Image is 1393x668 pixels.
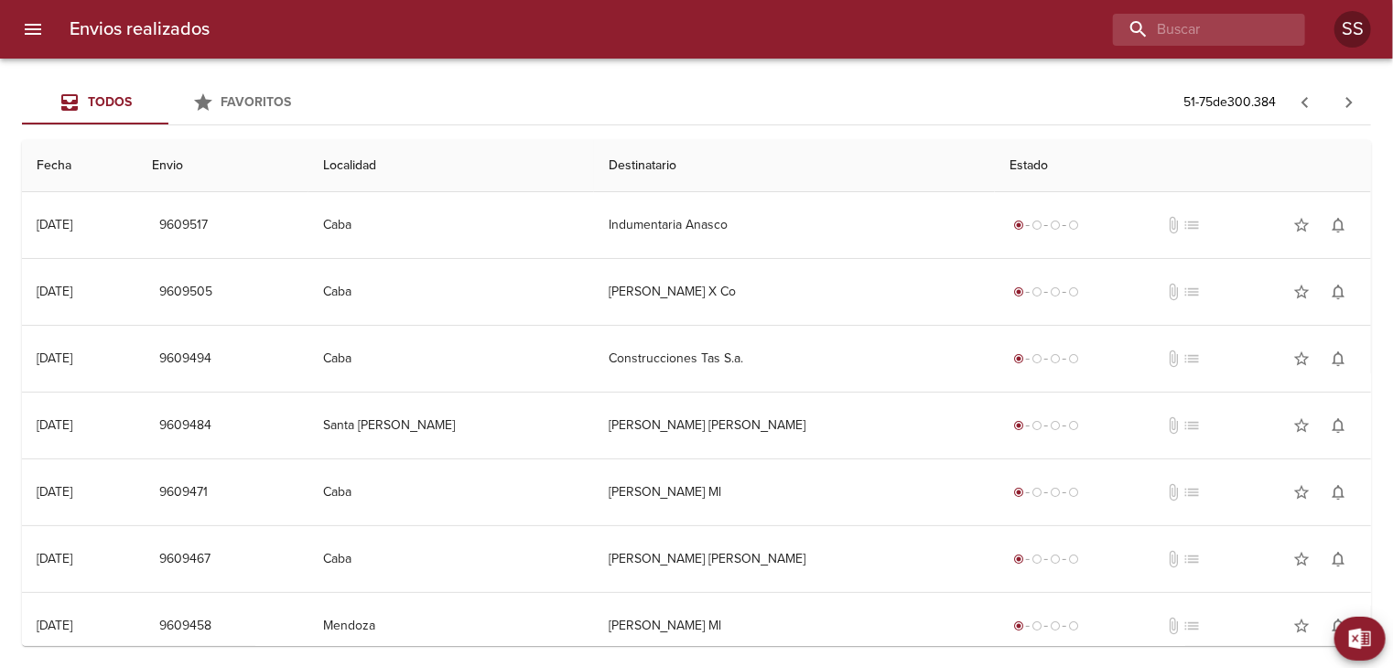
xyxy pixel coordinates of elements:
[22,81,315,124] div: Tabs Envios
[308,192,593,258] td: Caba
[1329,350,1347,368] span: notifications_none
[37,417,72,433] div: [DATE]
[37,350,72,366] div: [DATE]
[1283,207,1320,243] button: Agregar a favoritos
[1010,283,1083,301] div: Generado
[1031,420,1042,431] span: radio_button_unchecked
[1010,617,1083,635] div: Generado
[594,259,995,325] td: [PERSON_NAME] X Co
[1292,483,1311,501] span: star_border
[1165,283,1183,301] span: No tiene documentos adjuntos
[1292,550,1311,568] span: star_border
[159,415,211,437] span: 9609484
[152,275,220,309] button: 9609505
[1165,483,1183,501] span: attach_file
[1050,487,1061,498] span: radio_button_unchecked
[1292,216,1311,234] span: star_border
[1320,407,1356,444] button: Activar notificaciones
[159,615,211,638] span: 9609458
[1010,350,1083,368] div: Generado
[159,481,208,504] span: 9609471
[1327,81,1371,124] span: Pagina siguiente
[1031,487,1042,498] span: radio_button_unchecked
[594,393,995,458] td: [PERSON_NAME] [PERSON_NAME]
[37,618,72,633] div: [DATE]
[1068,487,1079,498] span: radio_button_unchecked
[1183,350,1202,368] span: No tiene pedido asociado
[1031,286,1042,297] span: radio_button_unchecked
[1031,353,1042,364] span: radio_button_unchecked
[995,140,1371,192] th: Estado
[308,326,593,392] td: Caba
[1183,483,1202,501] span: No tiene pedido asociado
[1165,550,1183,568] span: No tiene documentos adjuntos
[137,140,309,192] th: Envio
[1329,416,1347,435] span: notifications_none
[594,140,995,192] th: Destinatario
[1329,283,1347,301] span: notifications_none
[1334,11,1371,48] div: Abrir información de usuario
[159,281,212,304] span: 9609505
[1292,617,1311,635] span: star_border
[1031,554,1042,565] span: radio_button_unchecked
[1013,554,1024,565] span: radio_button_checked
[1068,620,1079,631] span: radio_button_unchecked
[1113,14,1274,46] input: buscar
[1068,420,1079,431] span: radio_button_unchecked
[1183,216,1202,234] span: No tiene pedido asociado
[1050,220,1061,231] span: radio_button_unchecked
[1010,416,1083,435] div: Generado
[152,543,218,576] button: 9609467
[37,217,72,232] div: [DATE]
[594,459,995,525] td: [PERSON_NAME] Ml
[594,593,995,659] td: [PERSON_NAME] Ml
[159,214,208,237] span: 9609517
[1283,474,1320,511] button: Agregar a favoritos
[221,94,292,110] span: Favoritos
[1165,216,1183,234] span: No tiene documentos adjuntos
[1013,220,1024,231] span: radio_button_checked
[1013,487,1024,498] span: radio_button_checked
[1050,353,1061,364] span: radio_button_unchecked
[1329,550,1347,568] span: notifications_none
[159,348,211,371] span: 9609494
[308,140,593,192] th: Localidad
[308,459,593,525] td: Caba
[1320,207,1356,243] button: Activar notificaciones
[152,409,219,443] button: 9609484
[1292,350,1311,368] span: star_border
[37,284,72,299] div: [DATE]
[1013,620,1024,631] span: radio_button_checked
[1165,617,1183,635] span: attach_file
[1320,274,1356,310] button: Activar notificaciones
[1320,340,1356,377] button: Activar notificaciones
[1292,416,1311,435] span: star_border
[1329,483,1347,501] span: notifications_none
[1068,353,1079,364] span: radio_button_unchecked
[1013,353,1024,364] span: radio_button_checked
[1010,483,1083,501] div: Generado
[594,326,995,392] td: Construcciones Tas S.a.
[1334,617,1386,661] button: Exportar Excel
[1329,216,1347,234] span: notifications_none
[37,484,72,500] div: [DATE]
[1183,283,1202,301] span: list
[1031,220,1042,231] span: radio_button_unchecked
[11,7,55,51] button: menu
[1165,416,1183,435] span: No tiene documentos adjuntos
[1283,340,1320,377] button: Agregar a favoritos
[37,551,72,566] div: [DATE]
[1165,350,1183,368] span: No tiene documentos adjuntos
[594,526,995,592] td: [PERSON_NAME] [PERSON_NAME]
[1050,620,1061,631] span: radio_button_unchecked
[70,15,210,44] h6: Envios realizados
[22,140,137,192] th: Fecha
[1068,220,1079,231] span: radio_button_unchecked
[594,192,995,258] td: Indumentaria Anasco
[1292,283,1311,301] span: star_border
[1031,620,1042,631] span: radio_button_unchecked
[1050,286,1061,297] span: radio_button_unchecked
[1068,286,1079,297] span: radio_button_unchecked
[308,526,593,592] td: Caba
[152,209,215,242] button: 9609517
